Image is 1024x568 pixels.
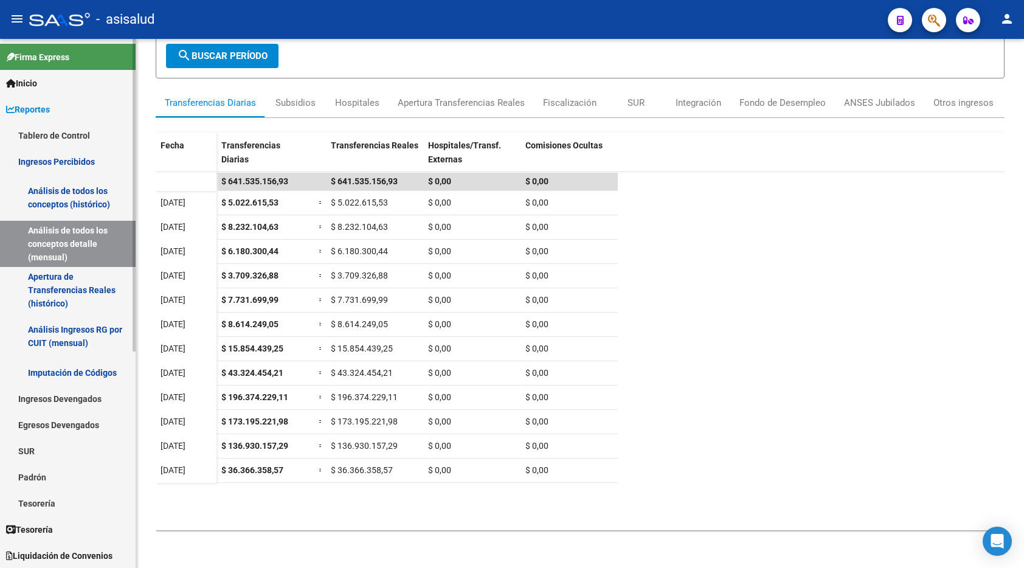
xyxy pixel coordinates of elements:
span: [DATE] [161,222,185,232]
span: [DATE] [161,441,185,451]
span: Inicio [6,77,37,90]
span: [DATE] [161,392,185,402]
span: [DATE] [161,344,185,353]
mat-icon: menu [10,12,24,26]
span: $ 6.180.300,44 [221,246,278,256]
span: $ 0,00 [525,344,548,353]
span: [DATE] [161,271,185,280]
span: [DATE] [161,246,185,256]
span: = [319,417,323,426]
span: Buscar Período [177,50,268,61]
span: $ 173.195.221,98 [221,417,288,426]
span: $ 36.366.358,57 [221,465,283,475]
span: $ 0,00 [428,222,451,232]
span: $ 0,00 [428,246,451,256]
span: $ 641.535.156,93 [331,176,398,186]
span: [DATE] [161,198,185,207]
span: $ 5.022.615,53 [331,198,388,207]
span: [DATE] [161,319,185,329]
div: ANSES Jubilados [844,96,915,109]
span: $ 3.709.326,88 [221,271,278,280]
span: $ 0,00 [525,198,548,207]
span: $ 8.232.104,63 [221,222,278,232]
span: Transferencias Reales [331,140,418,150]
span: $ 0,00 [525,222,548,232]
datatable-header-cell: Transferencias Reales [326,133,423,184]
span: [DATE] [161,417,185,426]
span: $ 0,00 [525,465,548,475]
span: $ 0,00 [428,176,451,186]
mat-icon: search [177,48,192,63]
span: $ 7.731.699,99 [331,295,388,305]
span: = [319,271,323,280]
span: $ 136.930.157,29 [331,441,398,451]
span: $ 0,00 [525,295,548,305]
span: $ 0,00 [428,441,451,451]
span: $ 0,00 [525,246,548,256]
span: $ 0,00 [525,319,548,329]
div: Open Intercom Messenger [983,527,1012,556]
span: $ 5.022.615,53 [221,198,278,207]
span: $ 0,00 [525,392,548,402]
div: SUR [628,96,645,109]
div: Transferencias Diarias [165,96,256,109]
span: $ 173.195.221,98 [331,417,398,426]
span: $ 0,00 [428,465,451,475]
span: = [319,392,323,402]
span: $ 136.930.157,29 [221,441,288,451]
mat-icon: person [1000,12,1014,26]
span: $ 0,00 [428,392,451,402]
span: $ 6.180.300,44 [331,246,388,256]
span: $ 0,00 [428,198,451,207]
span: $ 196.374.229,11 [331,392,398,402]
span: = [319,246,323,256]
span: $ 3.709.326,88 [331,271,388,280]
span: [DATE] [161,465,185,475]
span: $ 0,00 [525,441,548,451]
span: $ 0,00 [428,295,451,305]
span: $ 0,00 [428,417,451,426]
span: Tesorería [6,523,53,536]
datatable-header-cell: Comisiones Ocultas [521,133,618,184]
datatable-header-cell: Fecha [156,133,216,184]
span: [DATE] [161,368,185,378]
span: $ 43.324.454,21 [331,368,393,378]
span: Liquidación de Convenios [6,549,112,563]
span: Comisiones Ocultas [525,140,603,150]
span: $ 15.854.439,25 [221,344,283,353]
span: = [319,344,323,353]
span: Firma Express [6,50,69,64]
span: - asisalud [96,6,154,33]
div: Fondo de Desempleo [739,96,826,109]
span: $ 0,00 [428,319,451,329]
span: $ 0,00 [428,344,451,353]
span: = [319,319,323,329]
span: = [319,198,323,207]
span: $ 7.731.699,99 [221,295,278,305]
datatable-header-cell: Hospitales/Transf. Externas [423,133,521,184]
span: $ 0,00 [525,176,548,186]
span: Transferencias Diarias [221,140,280,164]
div: Hospitales [335,96,379,109]
span: $ 0,00 [525,368,548,378]
span: = [319,295,323,305]
div: Otros ingresos [933,96,994,109]
span: = [319,368,323,378]
span: $ 15.854.439,25 [331,344,393,353]
span: = [319,465,323,475]
span: = [319,222,323,232]
div: Subsidios [275,96,316,109]
span: $ 8.614.249,05 [331,319,388,329]
button: Buscar Período [166,44,278,68]
datatable-header-cell: Transferencias Diarias [216,133,314,184]
span: $ 0,00 [428,271,451,280]
div: Apertura Transferencias Reales [398,96,525,109]
div: Fiscalización [543,96,597,109]
span: $ 0,00 [525,417,548,426]
span: $ 0,00 [525,271,548,280]
span: $ 43.324.454,21 [221,368,283,378]
span: $ 0,00 [428,368,451,378]
span: $ 641.535.156,93 [221,176,288,186]
span: Hospitales/Transf. Externas [428,140,501,164]
span: Reportes [6,103,50,116]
